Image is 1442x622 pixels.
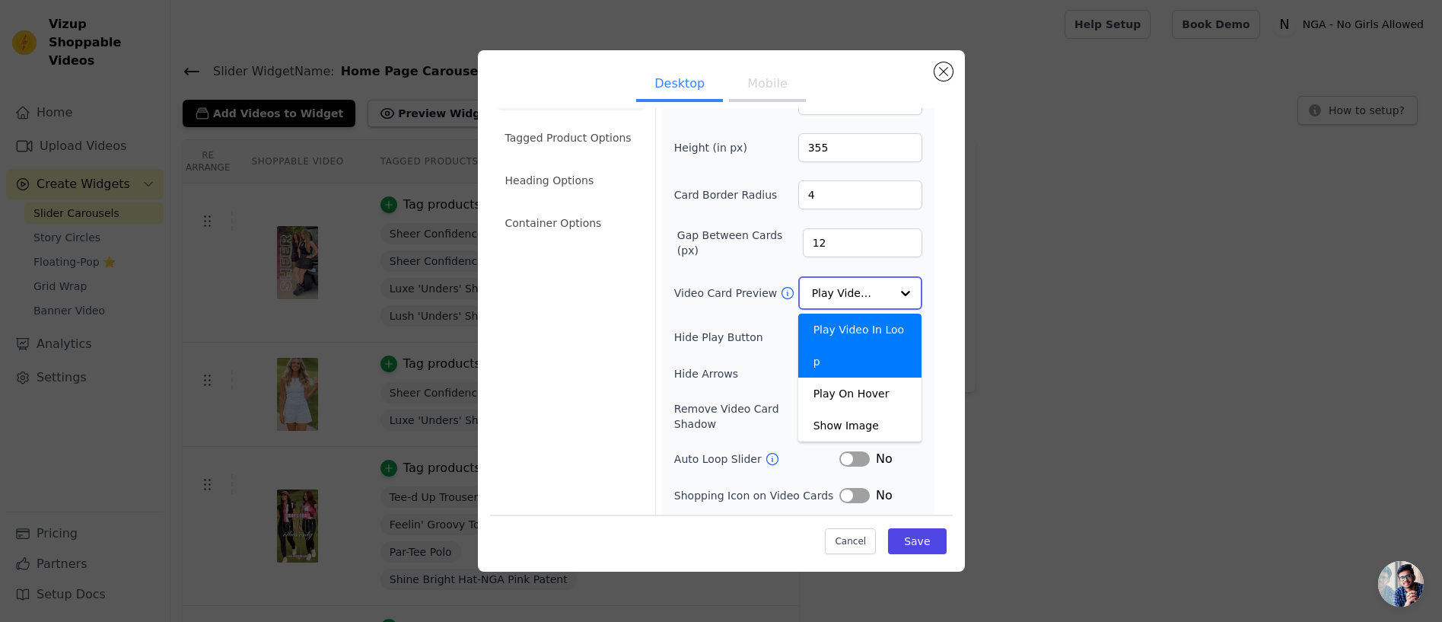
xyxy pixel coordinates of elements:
[876,450,893,468] span: No
[674,330,839,345] label: Hide Play Button
[934,62,953,81] button: Close modal
[1378,561,1424,607] a: Open chat
[677,228,803,258] label: Gap Between Cards (px)
[888,528,946,553] button: Save
[496,208,646,238] li: Container Options
[674,451,765,467] label: Auto Loop Slider
[729,69,805,102] button: Mobile
[496,165,646,196] li: Heading Options
[798,314,922,378] div: Play Video In Loop
[674,488,839,503] label: Shopping Icon on Video Cards
[674,285,780,301] label: Video Card Preview
[876,486,893,505] span: No
[674,366,839,381] label: Hide Arrows
[798,410,922,442] div: Show Image
[674,140,757,155] label: Height (in px)
[496,123,646,153] li: Tagged Product Options
[798,378,922,410] div: Play On Hover
[825,528,876,553] button: Cancel
[636,69,723,102] button: Desktop
[674,187,778,203] label: Card Border Radius
[674,401,824,432] label: Remove Video Card Shadow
